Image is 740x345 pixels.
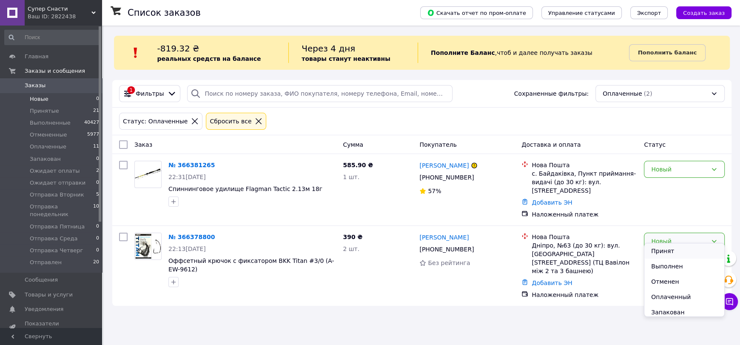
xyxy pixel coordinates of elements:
[136,89,164,98] span: Фильтры
[644,141,666,148] span: Статус
[30,223,85,231] span: Отправка Пятница
[87,131,99,139] span: 5977
[30,203,93,218] span: Отправка понедельник
[28,5,91,13] span: Супер Снасти
[25,320,79,335] span: Показатели работы компании
[676,6,731,19] button: Создать заказ
[84,119,99,127] span: 40427
[343,141,363,148] span: Сумма
[168,185,322,192] a: Спиннинговое удилище Flagman Tactic 2.13м 18г
[187,85,453,102] input: Поиск по номеру заказа, ФИО покупателя, номеру телефона, Email, номеру накладной
[532,233,637,241] div: Нова Пошта
[638,49,697,56] b: Пополнить баланс
[532,241,637,275] div: Дніпро, №63 (до 30 кг): вул. [GEOGRAPHIC_DATA][STREET_ADDRESS] (ТЦ Вавілон між 2 та 3 башнею)
[25,305,63,313] span: Уведомления
[629,44,706,61] a: Пополнить баланс
[532,169,637,195] div: с. Байдаківка, Пункт приймання-видачі (до 30 кг): вул. [STREET_ADDRESS]
[134,161,162,188] a: Фото товару
[30,143,66,151] span: Оплаченные
[532,199,572,206] a: Добавить ЭН
[30,259,62,266] span: Отправлен
[419,233,469,242] a: [PERSON_NAME]
[168,245,206,252] span: 22:13[DATE]
[683,10,725,16] span: Создать заказ
[30,191,84,199] span: Отправка Вторник
[96,95,99,103] span: 0
[135,163,161,185] img: Фото товару
[532,210,637,219] div: Наложенный платеж
[418,43,629,63] div: , чтоб и далее получать заказы
[644,243,724,259] li: Принят
[644,274,724,289] li: Отменен
[4,30,100,45] input: Поиск
[25,82,46,89] span: Заказы
[427,9,526,17] span: Скачать отчет по пром-оплате
[431,49,495,56] b: Пополните Баланс
[30,119,71,127] span: Выполненные
[651,165,707,174] div: Новый
[168,234,215,240] a: № 366378800
[637,10,661,16] span: Экспорт
[343,234,362,240] span: 390 ₴
[343,245,359,252] span: 2 шт.
[168,257,334,273] a: Оффсетный крючок с фиксатором BKK Titan #3/0 (A-EW-9612)
[630,6,668,19] button: Экспорт
[208,117,253,126] div: Сбросить все
[419,141,457,148] span: Покупатель
[343,162,373,168] span: 585.90 ₴
[419,161,469,170] a: [PERSON_NAME]
[93,143,99,151] span: 11
[134,141,152,148] span: Заказ
[428,188,441,194] span: 57%
[302,55,390,62] b: товары станут неактивны
[644,289,724,305] li: Оплаченный
[96,179,99,187] span: 0
[96,191,99,199] span: 5
[532,279,572,286] a: Добавить ЭН
[30,95,48,103] span: Новые
[548,10,615,16] span: Управление статусами
[343,174,359,180] span: 1 шт.
[644,259,724,274] li: Выполнен
[96,155,99,163] span: 0
[129,46,142,59] img: :exclamation:
[96,167,99,175] span: 2
[428,259,470,266] span: Без рейтинга
[93,203,99,218] span: 10
[668,9,731,16] a: Создать заказ
[419,174,474,181] span: [PHONE_NUMBER]
[302,43,355,54] span: Через 4 дня
[96,223,99,231] span: 0
[30,247,83,254] span: Отправка Четверг
[30,155,61,163] span: Запакован
[521,141,581,148] span: Доставка и оплата
[157,55,261,62] b: реальных средств на балансе
[168,162,215,168] a: № 366381265
[135,233,161,259] img: Фото товару
[603,89,642,98] span: Оплаченные
[93,107,99,115] span: 21
[157,43,199,54] span: -819.32 ₴
[644,305,724,320] li: Запакован
[25,53,48,60] span: Главная
[168,174,206,180] span: 22:31[DATE]
[514,89,589,98] span: Сохраненные фильтры:
[30,179,85,187] span: Ожидает отправки
[25,276,58,284] span: Сообщения
[28,13,102,20] div: Ваш ID: 2822438
[25,291,73,299] span: Товары и услуги
[30,235,77,242] span: Отправка Среда
[644,90,652,97] span: (2)
[96,235,99,242] span: 0
[30,167,80,175] span: Ожидает оплаты
[651,237,707,246] div: Новый
[93,259,99,266] span: 20
[541,6,622,19] button: Управление статусами
[532,161,637,169] div: Нова Пошта
[721,293,738,310] button: Чат с покупателем
[532,291,637,299] div: Наложенный платеж
[128,8,201,18] h1: Список заказов
[30,131,67,139] span: Отмененные
[419,246,474,253] span: [PHONE_NUMBER]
